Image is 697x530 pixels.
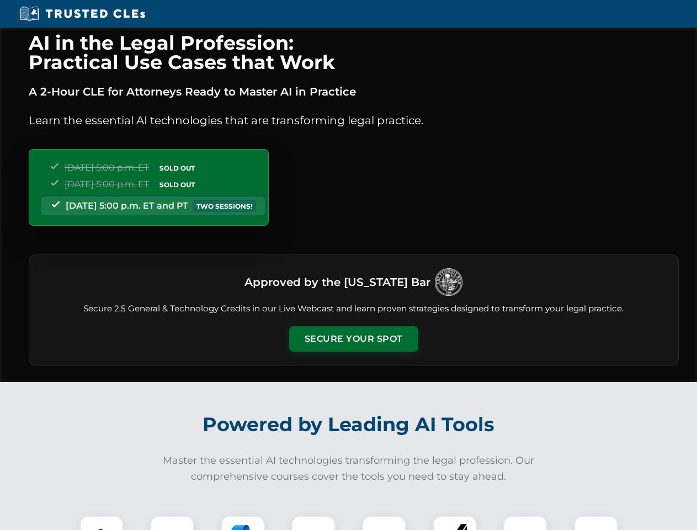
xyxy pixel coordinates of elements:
span: SOLD OUT [156,162,199,174]
img: Logo [435,268,462,296]
p: Master the essential AI technologies transforming the legal profession. Our comprehensive courses... [156,453,542,485]
p: Learn the essential AI technologies that are transforming legal practice. [29,112,679,129]
span: [DATE] 5:00 p.m. ET [65,179,149,189]
span: [DATE] 5:00 p.m. ET [65,162,149,173]
img: Trusted CLEs [17,6,148,22]
button: Secure Your Spot [289,326,418,352]
span: SOLD OUT [156,179,199,190]
p: A 2-Hour CLE for Attorneys Ready to Master AI in Practice [29,83,679,100]
h2: Powered by Leading AI Tools [43,405,655,444]
p: Secure 2.5 General & Technology Credits in our Live Webcast and learn proven strategies designed ... [42,303,665,315]
h3: Approved by the [US_STATE] Bar [244,272,430,292]
h1: AI in the Legal Profession: Practical Use Cases that Work [29,33,679,72]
